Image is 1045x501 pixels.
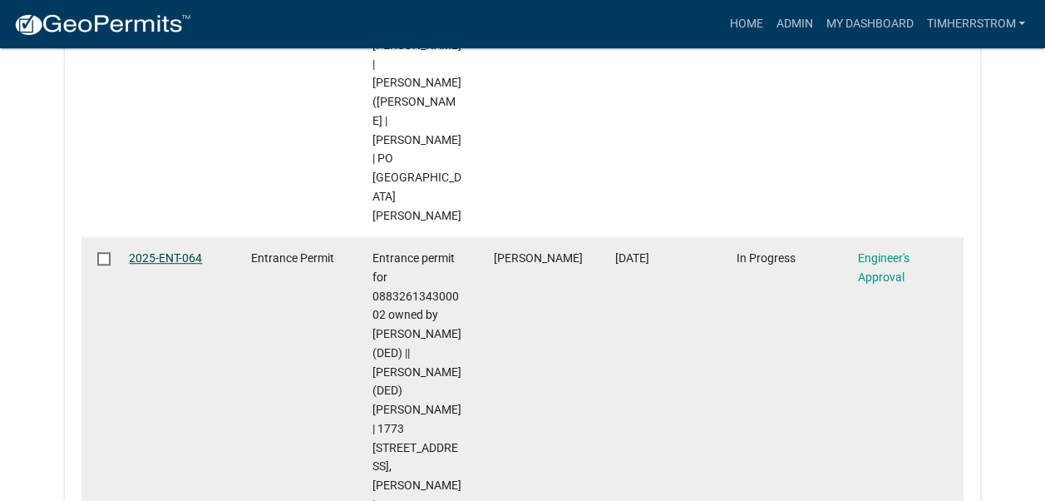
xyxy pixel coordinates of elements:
[129,251,202,265] a: 2025-ENT-064
[722,8,769,40] a: Home
[737,251,796,265] span: In Progress
[769,8,819,40] a: Admin
[919,8,1032,40] a: TimHerrstrom
[494,251,583,265] span: Anthony Carter
[858,251,909,284] a: Engineer's Approval
[819,8,919,40] a: My Dashboard
[251,251,334,265] span: Entrance Permit
[615,251,649,265] span: 08/10/2025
